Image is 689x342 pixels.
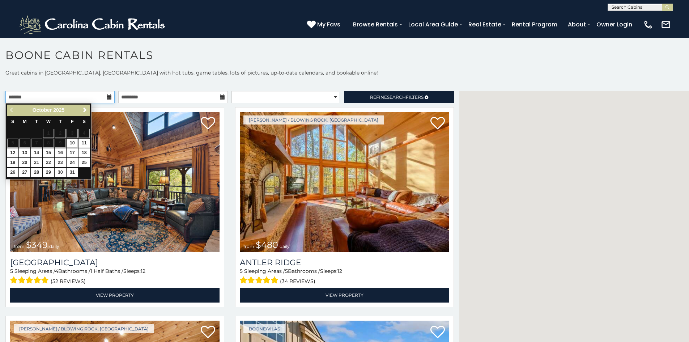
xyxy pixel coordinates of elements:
a: 17 [67,148,78,157]
span: 5 [240,268,243,274]
a: Owner Login [593,18,636,31]
a: 22 [43,158,54,167]
a: Browse Rentals [349,18,401,31]
span: 4 [55,268,58,274]
a: 24 [67,158,78,167]
a: 30 [55,168,66,177]
a: 23 [55,158,66,167]
a: 15 [43,148,54,157]
h3: Diamond Creek Lodge [10,258,220,267]
a: 29 [43,168,54,177]
span: Refine Filters [370,94,424,100]
a: [PERSON_NAME] / Blowing Rock, [GEOGRAPHIC_DATA] [243,115,384,124]
a: Boone/Vilas [243,324,285,333]
span: 5 [10,268,13,274]
span: from [14,244,25,249]
span: Search [387,94,406,100]
a: 27 [19,168,30,177]
span: Sunday [11,119,14,124]
span: 1 Half Baths / [90,268,123,274]
a: 28 [31,168,42,177]
span: 12 [141,268,145,274]
a: 16 [55,148,66,157]
a: View Property [10,288,220,303]
a: 11 [78,139,90,148]
a: 12 [7,148,18,157]
a: [PERSON_NAME] / Blowing Rock, [GEOGRAPHIC_DATA] [14,324,154,333]
img: Diamond Creek Lodge [10,112,220,252]
span: Thursday [59,119,62,124]
img: phone-regular-white.png [643,20,653,30]
a: 19 [7,158,18,167]
a: 13 [19,148,30,157]
a: 26 [7,168,18,177]
span: 2025 [53,107,64,113]
a: [GEOGRAPHIC_DATA] [10,258,220,267]
img: White-1-2.png [18,14,168,35]
span: My Favs [317,20,340,29]
a: 20 [19,158,30,167]
span: (34 reviews) [280,276,315,286]
a: About [564,18,590,31]
span: Tuesday [35,119,38,124]
a: Diamond Creek Lodge from $349 daily [10,112,220,252]
a: 21 [31,158,42,167]
a: RefineSearchFilters [344,91,454,103]
span: $349 [26,240,48,250]
div: Sleeping Areas / Bathrooms / Sleeps: [240,267,449,286]
span: 5 [285,268,288,274]
span: daily [280,244,290,249]
a: 25 [78,158,90,167]
a: Add to favorites [430,325,445,340]
span: Monday [23,119,27,124]
a: My Favs [307,20,342,29]
span: Saturday [83,119,86,124]
span: daily [49,244,59,249]
a: Antler Ridge from $480 daily [240,112,449,252]
img: mail-regular-white.png [661,20,671,30]
a: Real Estate [465,18,505,31]
a: Next [80,106,89,115]
a: View Property [240,288,449,303]
a: Rental Program [508,18,561,31]
a: Local Area Guide [405,18,462,31]
a: 14 [31,148,42,157]
img: Antler Ridge [240,112,449,252]
span: $480 [256,240,278,250]
span: Friday [71,119,74,124]
a: 10 [67,139,78,148]
a: Add to favorites [201,325,215,340]
span: (52 reviews) [51,276,86,286]
a: Add to favorites [201,116,215,131]
span: Wednesday [46,119,51,124]
span: from [243,244,254,249]
a: Add to favorites [430,116,445,131]
span: October [33,107,52,113]
a: Antler Ridge [240,258,449,267]
span: 12 [337,268,342,274]
div: Sleeping Areas / Bathrooms / Sleeps: [10,267,220,286]
span: Next [82,107,88,113]
a: 18 [78,148,90,157]
a: 31 [67,168,78,177]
